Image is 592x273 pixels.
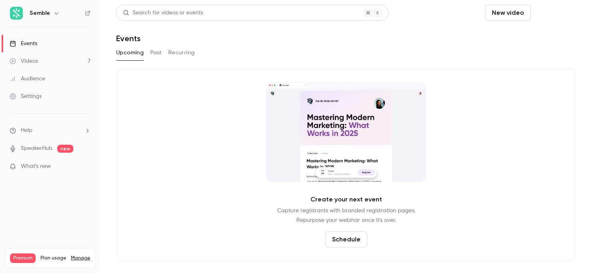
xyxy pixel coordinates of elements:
a: SpeakerHub [21,144,52,153]
div: Videos [10,57,38,65]
span: Help [21,126,32,135]
button: Schedule [325,231,367,247]
div: Search for videos or events [123,9,203,17]
a: Manage [71,255,90,261]
h6: Semble [30,9,50,17]
button: Recurring [168,46,195,59]
img: Semble [10,7,23,20]
span: What's new [21,162,51,171]
li: help-dropdown-opener [10,126,91,135]
span: Premium [10,253,36,263]
button: Schedule [534,5,576,21]
p: Create your next event [310,195,382,204]
p: Capture registrants with branded registration pages. Repurpose your webinar once it's over. [277,206,415,225]
span: Plan usage [40,255,66,261]
button: New video [485,5,531,21]
button: Upcoming [116,46,144,59]
div: Events [10,40,37,48]
div: Settings [10,92,42,100]
span: new [57,145,73,153]
h1: Events [116,34,141,43]
button: Past [150,46,162,59]
div: Audience [10,75,45,83]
